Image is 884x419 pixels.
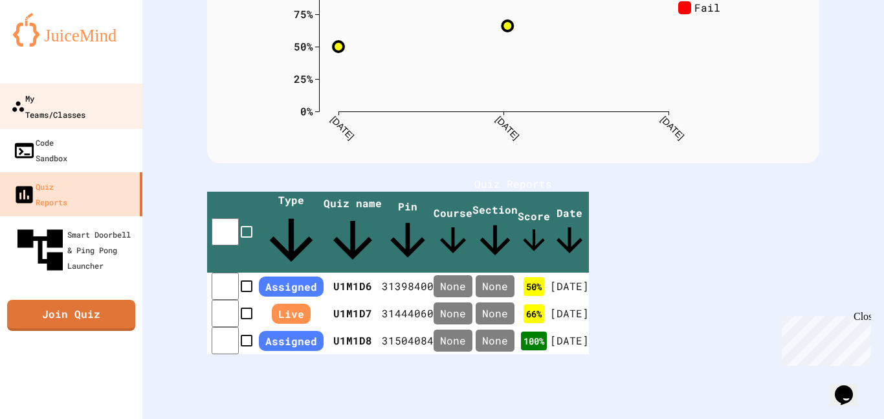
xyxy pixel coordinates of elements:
div: Quiz Reports [13,179,67,210]
text: 50% [294,39,313,52]
span: Live [272,304,311,324]
img: logo-orange.svg [13,13,129,47]
td: 31504084 [382,327,434,354]
text: 75% [294,6,313,20]
span: Section [472,203,518,263]
div: None [476,330,514,352]
div: None [434,330,472,352]
iframe: chat widget [830,367,871,406]
span: Assigned [259,277,324,297]
text: [DATE] [659,114,686,141]
th: U1M1D7 [324,300,382,327]
th: U1M1D8 [324,327,382,354]
div: 50 % [524,277,544,296]
span: Assigned [259,331,324,351]
td: 31444060 [382,300,434,327]
div: Smart Doorbell & Ping Pong Launcher [13,223,137,277]
span: Course [434,206,472,260]
div: 100 % [521,332,547,350]
text: [DATE] [329,114,356,141]
div: None [434,302,472,324]
div: Code Sandbox [13,135,67,166]
text: 0% [300,104,313,117]
span: Pin [382,199,434,266]
td: 31398400 [382,273,434,300]
input: select all desserts [212,218,239,245]
a: Join Quiz [7,300,135,331]
th: U1M1D6 [324,273,382,300]
h1: Quiz Reports [207,176,819,192]
div: Chat with us now!Close [5,5,89,82]
text: [DATE] [494,114,521,141]
span: Score [518,209,550,256]
td: [DATE] [550,327,589,354]
iframe: chat widget [777,311,871,366]
span: Date [550,206,589,260]
div: My Teams/Classes [11,90,85,122]
div: None [476,302,514,324]
div: 66 % [524,304,544,323]
div: None [476,275,514,297]
text: 25% [294,71,313,85]
span: Type [259,193,324,273]
td: [DATE] [550,273,589,300]
div: None [434,275,472,297]
td: [DATE] [550,300,589,327]
span: Quiz name [324,196,382,269]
